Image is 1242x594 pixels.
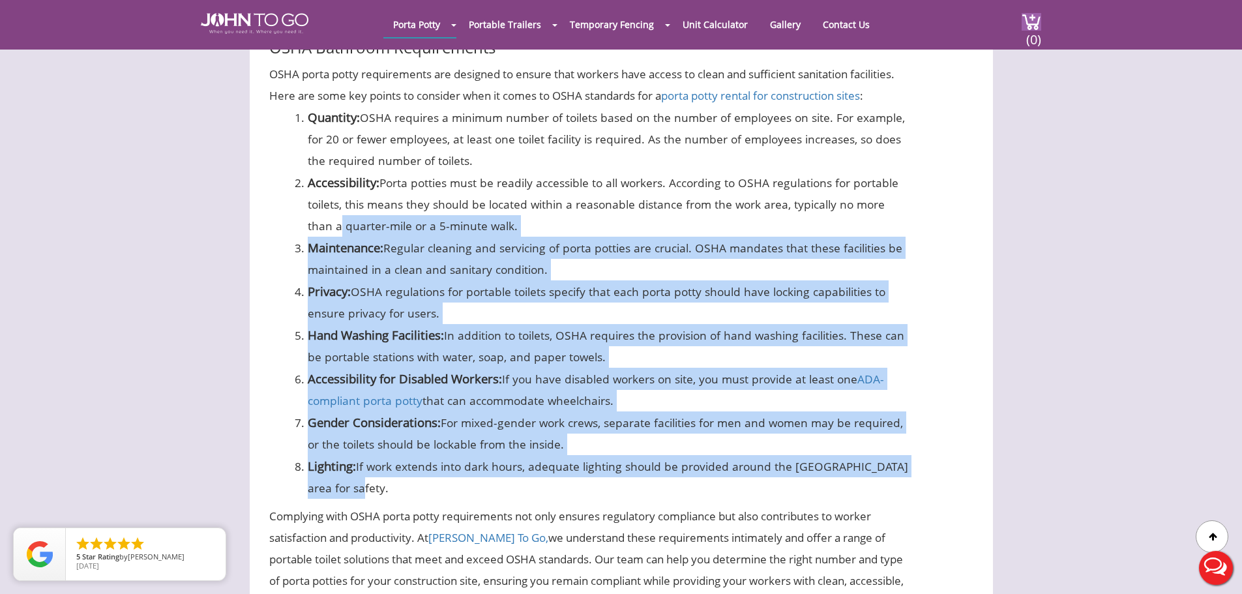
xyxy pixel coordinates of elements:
[308,458,356,474] strong: Lighting:
[76,553,215,562] span: by
[27,541,53,567] img: Review Rating
[308,283,351,299] strong: Privacy:
[308,239,383,256] strong: Maintenance:
[308,371,884,408] a: ADA-compliant porta potty
[308,327,444,343] strong: Hand Washing Facilities:
[1190,542,1242,594] button: Live Chat
[116,536,132,552] li: 
[308,370,502,387] strong: Accessibility for Disabled Workers:
[813,12,880,37] a: Contact Us
[1026,20,1041,48] span: (0)
[102,536,118,552] li: 
[383,12,450,37] a: Porta Potty
[76,561,99,571] span: [DATE]
[308,174,379,190] strong: Accessibility:
[130,536,145,552] li: 
[75,536,91,552] li: 
[673,12,758,37] a: Unit Calculator
[308,106,911,171] li: OSHA requires a minimum number of toilets based on the number of employees on site. For example, ...
[308,411,911,455] li: For mixed-gender work crews, separate facilities for men and women may be required, or the toilet...
[308,324,911,368] li: In addition to toilets, OSHA requires the provision of hand washing facilities. These can be port...
[661,88,860,103] a: porta potty rental for construction sites
[201,13,308,34] img: JOHN to go
[308,280,911,324] li: OSHA regulations for portable toilets specify that each porta potty should have locking capabilit...
[560,12,664,37] a: Temporary Fencing
[308,109,360,125] strong: Quantity:
[308,171,911,237] li: Porta potties must be readily accessible to all workers. According to OSHA regulations for portab...
[308,414,441,430] strong: Gender Considerations:
[308,237,911,280] li: Regular cleaning and servicing of porta potties are crucial. OSHA mandates that these facilities ...
[308,368,911,411] li: If you have disabled workers on site, you must provide at least one that can accommodate wheelcha...
[82,552,119,561] span: Star Rating
[1022,13,1041,31] img: cart a
[308,455,911,499] li: If work extends into dark hours, adequate lighting should be provided around the [GEOGRAPHIC_DATA...
[76,552,80,561] span: 5
[459,12,551,37] a: Portable Trailers
[428,530,548,545] a: [PERSON_NAME] To Go,
[269,16,911,56] h3: OSHA Bathroom Requirements
[128,552,185,561] span: [PERSON_NAME]
[760,12,810,37] a: Gallery
[89,536,104,552] li: 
